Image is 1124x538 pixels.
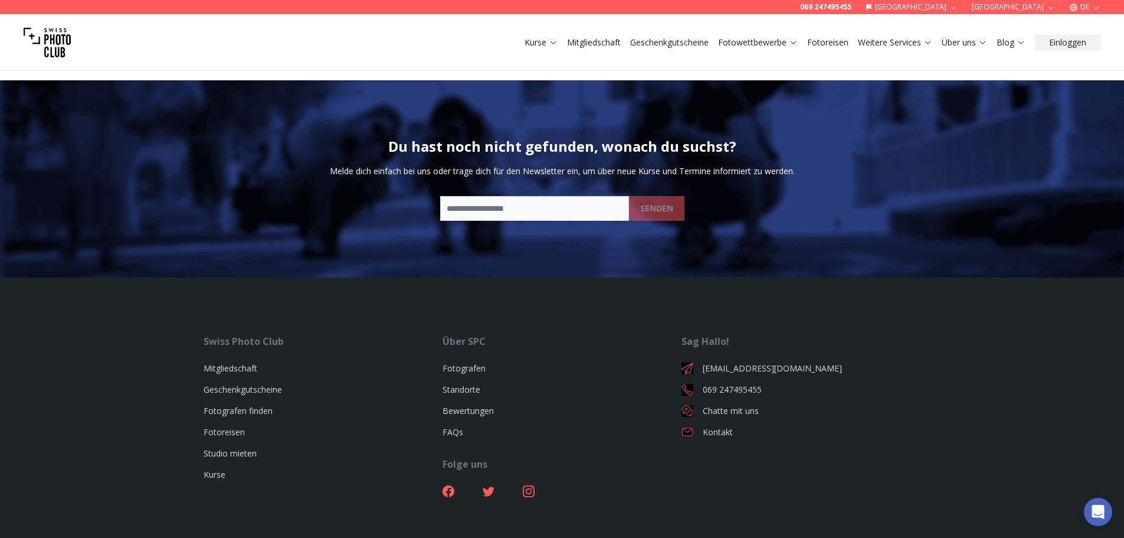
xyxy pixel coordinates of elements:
[858,37,932,48] a: Weitere Services
[24,19,71,66] img: Swiss photo club
[525,37,558,48] a: Kurse
[802,34,853,51] button: Fotoreisen
[1035,34,1100,51] button: Einloggen
[807,37,848,48] a: Fotoreisen
[443,334,681,348] div: Über SPC
[681,334,920,348] div: Sag Hallo!
[443,384,480,395] a: Standorte
[562,34,625,51] button: Mitgliedschaft
[681,384,920,396] a: 069 247495455
[204,469,225,480] a: Kurse
[625,34,713,51] button: Geschenkgutscheine
[443,457,681,471] div: Folge uns
[330,165,795,177] p: Melde dich einfach bei uns oder trage dich für den Newsletter ein, um über neue Kurse und Termine...
[713,34,802,51] button: Fotowettbewerbe
[443,363,486,374] a: Fotografen
[443,426,463,438] a: FAQs
[640,203,673,214] b: SENDEN
[853,34,937,51] button: Weitere Services
[681,363,920,374] a: [EMAIL_ADDRESS][DOMAIN_NAME]
[630,37,709,48] a: Geschenkgutscheine
[204,426,245,438] a: Fotoreisen
[718,37,798,48] a: Fotowettbewerbe
[629,196,684,221] button: SENDEN
[1084,498,1112,526] div: Open Intercom Messenger
[388,137,736,156] h2: Du hast noch nicht gefunden, wonach du suchst?
[443,405,494,416] a: Bewertungen
[204,334,443,348] div: Swiss Photo Club
[567,37,621,48] a: Mitgliedschaft
[204,363,257,374] a: Mitgliedschaft
[204,384,282,395] a: Geschenkgutscheine
[992,34,1030,51] button: Blog
[997,37,1025,48] a: Blog
[681,405,920,417] a: Chatte mit uns
[942,37,987,48] a: Über uns
[681,426,920,438] a: Kontakt
[520,34,562,51] button: Kurse
[204,448,257,459] a: Studio mieten
[937,34,992,51] button: Über uns
[800,2,851,12] a: 069 247495455
[204,405,273,416] a: Fotografen finden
